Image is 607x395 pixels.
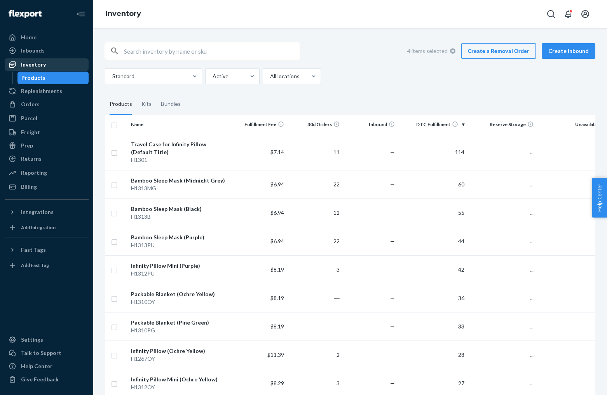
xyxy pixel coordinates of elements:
a: Help Center [5,360,89,372]
div: H1312PU [131,270,228,277]
span: $6.94 [270,238,284,244]
td: 42 [398,255,467,284]
p: ... [471,379,534,387]
div: Integrations [21,208,54,216]
div: H1267OY [131,355,228,363]
div: H1310OY [131,298,228,306]
span: — [390,351,395,358]
div: Freight [21,128,40,136]
span: $11.39 [267,351,284,358]
div: Prep [21,142,33,149]
td: 3 [287,255,343,284]
div: Add Fast Tag [21,262,49,269]
a: Create a Removal Order [461,43,536,59]
td: ― [287,284,343,312]
div: Infinity Pillow (Ochre Yellow) [131,347,228,355]
div: Settings [21,336,43,344]
div: Home [21,33,37,41]
p: ... [471,237,534,245]
span: — [595,351,600,358]
div: Bamboo Sleep Mask (Purple) [131,233,228,241]
td: 114 [398,134,467,170]
span: — [390,323,395,330]
button: Open account menu [577,6,593,22]
button: Create inbound [542,43,595,59]
td: 36 [398,284,467,312]
div: H1310PG [131,327,228,334]
a: Inventory [106,9,141,18]
a: Inbounds [5,44,89,57]
td: 11 [287,134,343,170]
th: Inbound [343,115,398,134]
a: Billing [5,181,89,193]
a: Talk to Support [5,347,89,359]
span: — [595,238,600,244]
div: Packable Blanket (Ochre Yellow) [131,290,228,298]
span: — [595,149,600,155]
div: Infinity Pillow Mini (Ochre Yellow) [131,376,228,383]
span: — [390,380,395,386]
td: 12 [287,198,343,227]
div: Products [110,93,132,115]
div: H1301 [131,156,228,164]
th: 30d Orders [287,115,343,134]
td: 22 [287,227,343,255]
div: H1313PU [131,241,228,249]
input: Active [212,72,213,80]
a: Add Integration [5,221,89,234]
a: Settings [5,334,89,346]
span: — [595,266,600,273]
p: ... [471,209,534,217]
span: $6.94 [270,209,284,216]
p: ... [471,323,534,330]
span: — [595,323,600,330]
p: ... [471,351,534,359]
span: — [595,295,600,301]
p: ... [471,181,534,188]
span: — [390,295,395,301]
input: All locations [269,72,270,80]
span: — [390,266,395,273]
div: Parcel [21,114,37,122]
button: Open Search Box [543,6,559,22]
span: $8.19 [270,266,284,273]
span: — [595,380,600,386]
div: Help Center [21,362,52,370]
td: 44 [398,227,467,255]
span: — [390,209,395,216]
div: Orders [21,100,40,108]
button: Close Navigation [73,6,89,22]
a: Prep [5,139,89,152]
a: Orders [5,98,89,111]
img: Flexport logo [9,10,42,18]
p: ... [471,294,534,302]
div: Bamboo Sleep Mask (Midnight Grey) [131,177,228,184]
a: Home [5,31,89,44]
ol: breadcrumbs [99,3,147,25]
button: Open notifications [560,6,576,22]
a: Reporting [5,167,89,179]
div: Reporting [21,169,47,177]
th: Unavailable [537,115,606,134]
div: H1313MG [131,184,228,192]
th: DTC Fulfillment [398,115,467,134]
div: Billing [21,183,37,191]
div: Inbounds [21,47,45,54]
button: Fast Tags [5,244,89,256]
div: Packable Blanket (Pine Green) [131,319,228,327]
a: Inventory [5,58,89,71]
div: Kits [141,93,152,115]
div: H1313B [131,213,228,221]
th: Name [128,115,232,134]
span: $8.29 [270,380,284,386]
th: Reserve Storage [467,115,537,134]
td: 2 [287,341,343,369]
div: Bamboo Sleep Mask (Black) [131,205,228,213]
div: Inventory [21,61,46,68]
td: 55 [398,198,467,227]
div: Bundles [161,93,181,115]
span: $7.14 [270,149,284,155]
a: Add Fast Tag [5,259,89,272]
a: Replenishments [5,85,89,97]
span: $8.19 [270,295,284,301]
